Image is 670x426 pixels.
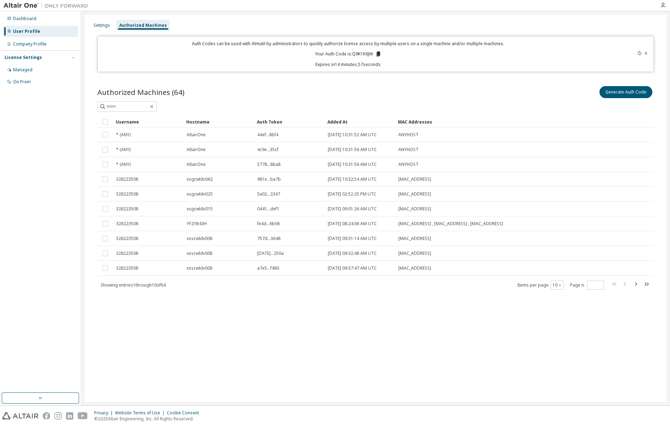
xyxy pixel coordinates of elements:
[116,162,131,167] span: * (ANY)
[119,23,167,28] div: Authorized Machines
[116,236,138,241] span: 328223508
[398,132,418,138] span: ANYHOST
[13,16,36,22] div: Dashboard
[116,116,181,127] div: Username
[328,206,377,212] span: [DATE] 09:01:26 AM UTC
[257,191,280,197] span: 5a02...2347
[186,116,251,127] div: Hostname
[257,132,278,138] span: 44ef...8bf4
[116,206,138,212] span: 328223508
[328,176,377,182] span: [DATE] 10:32:54 AM UTC
[398,236,431,241] span: [MAC_ADDRESS]
[257,206,279,212] span: 0441...def1
[116,147,131,152] span: * (ANY)
[116,251,138,256] span: 328223508
[517,281,564,290] span: Items per page
[94,416,203,422] p: © 2025 Altair Engineering, Inc. All Rights Reserved.
[13,79,31,85] div: On Prem
[328,221,377,227] span: [DATE] 08:24:06 AM UTC
[328,191,376,197] span: [DATE] 02:52:25 PM UTC
[116,265,138,271] span: 328223508
[398,265,431,271] span: [MAC_ADDRESS]
[187,191,213,197] span: xsgcwldv025
[5,55,42,60] div: License Settings
[2,412,38,420] img: altair_logo.svg
[116,221,138,227] span: 328223508
[327,116,392,127] div: Added At
[13,29,40,34] div: User Profile
[187,251,212,256] span: xsscwldv008
[328,251,377,256] span: [DATE] 09:32:48 AM UTC
[398,116,580,127] div: MAC Addresses
[257,176,281,182] span: 981e...ba7b
[398,206,431,212] span: [MAC_ADDRESS]
[553,282,562,288] button: 10
[328,132,377,138] span: [DATE] 10:31:52 AM UTC
[398,176,431,182] span: [MAC_ADDRESS]
[257,116,322,127] div: Auth Token
[187,206,213,212] span: xsgcwldv015
[187,147,206,152] span: AltairOne
[257,221,280,227] span: fe4d...6b06
[257,236,280,241] span: 757d...3648
[78,412,88,420] img: youtube.svg
[43,412,50,420] img: facebook.svg
[328,162,377,167] span: [DATE] 10:31:56 AM UTC
[102,41,594,47] p: Auth Codes can be used with Almutil by administrators to quickly authorize license access by mult...
[116,191,138,197] span: 328223508
[398,251,431,256] span: [MAC_ADDRESS]
[599,86,652,98] button: Generate Auth Code
[257,162,280,167] span: 5778...8ba8
[4,2,92,9] img: Altair One
[398,162,418,167] span: ANYHOST
[398,191,431,197] span: [MAC_ADDRESS]
[398,147,418,152] span: ANYHOST
[328,236,377,241] span: [DATE] 09:31:14 AM UTC
[187,221,207,227] span: YF2YB43H
[97,87,185,97] span: Authorized Machines (64)
[13,67,32,73] div: Managed
[93,23,110,28] div: Settings
[116,132,131,138] span: * (ANY)
[328,265,377,271] span: [DATE] 09:37:47 AM UTC
[257,251,284,256] span: [DATE]...250a
[94,410,115,416] div: Privacy
[187,176,213,182] span: xsgcwldv062
[101,282,166,288] span: Showing entries 1 through 10 of 64
[187,132,206,138] span: AltairOne
[167,410,203,416] div: Cookie Consent
[257,147,278,152] span: 4c9e...35cf
[257,265,279,271] span: a7e5...f480
[315,51,381,57] p: Your Auth Code is: Q9K1K6JW
[13,41,47,47] div: Company Profile
[187,236,212,241] span: xsscwldv008
[398,221,503,227] span: [MAC_ADDRESS] , [MAC_ADDRESS] , [MAC_ADDRESS]
[116,176,138,182] span: 328223508
[187,265,212,271] span: xsscwldv008
[187,162,206,167] span: AltairOne
[54,412,62,420] img: instagram.svg
[328,147,377,152] span: [DATE] 10:31:56 AM UTC
[115,410,167,416] div: Website Terms of Use
[66,412,73,420] img: linkedin.svg
[570,281,604,290] span: Page n.
[102,61,594,67] p: Expires in 14 minutes, 57 seconds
